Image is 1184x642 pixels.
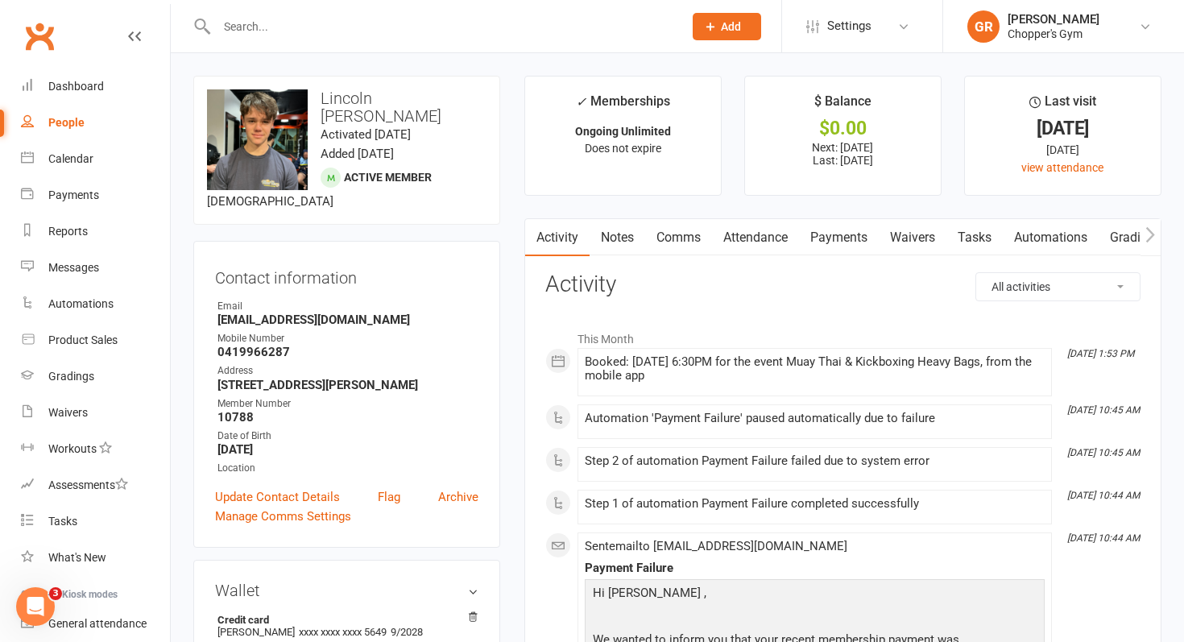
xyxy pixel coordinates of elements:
[19,16,60,56] a: Clubworx
[1067,532,1140,544] i: [DATE] 10:44 AM
[21,68,170,105] a: Dashboard
[215,487,340,507] a: Update Contact Details
[967,10,1000,43] div: GR
[217,442,478,457] strong: [DATE]
[585,355,1045,383] div: Booked: [DATE] 6:30PM for the event Muay Thai & Kickboxing Heavy Bags, from the mobile app
[585,454,1045,468] div: Step 2 of automation Payment Failure failed due to system error
[589,583,1041,607] p: Hi [PERSON_NAME] ,
[1067,404,1140,416] i: [DATE] 10:45 AM
[438,487,478,507] a: Archive
[391,626,423,638] span: 9/2028
[946,219,1003,256] a: Tasks
[48,80,104,93] div: Dashboard
[321,147,394,161] time: Added [DATE]
[585,561,1045,575] div: Payment Failure
[48,442,97,455] div: Workouts
[48,188,99,201] div: Payments
[207,89,308,190] img: image1750666899.png
[585,412,1045,425] div: Automation 'Payment Failure' paused automatically due to failure
[207,89,486,125] h3: Lincoln [PERSON_NAME]
[585,142,661,155] span: Does not expire
[814,91,871,120] div: $ Balance
[217,345,478,359] strong: 0419966287
[207,194,333,209] span: [DEMOGRAPHIC_DATA]
[760,120,926,137] div: $0.00
[217,461,478,476] div: Location
[49,587,62,600] span: 3
[48,478,128,491] div: Assessments
[721,20,741,33] span: Add
[827,8,871,44] span: Settings
[1067,348,1134,359] i: [DATE] 1:53 PM
[48,406,88,419] div: Waivers
[576,91,670,121] div: Memberships
[21,286,170,322] a: Automations
[545,322,1141,348] li: This Month
[217,299,478,314] div: Email
[48,261,99,274] div: Messages
[21,358,170,395] a: Gradings
[212,15,672,38] input: Search...
[576,94,586,110] i: ✓
[217,614,470,626] strong: Credit card
[215,611,478,640] li: [PERSON_NAME]
[48,551,106,564] div: What's New
[1008,27,1099,41] div: Chopper's Gym
[21,213,170,250] a: Reports
[525,219,590,256] a: Activity
[21,540,170,576] a: What's New
[21,431,170,467] a: Workouts
[21,503,170,540] a: Tasks
[217,410,478,425] strong: 10788
[979,141,1146,159] div: [DATE]
[693,13,761,40] button: Add
[21,467,170,503] a: Assessments
[585,497,1045,511] div: Step 1 of automation Payment Failure completed successfully
[1067,447,1140,458] i: [DATE] 10:45 AM
[1067,490,1140,501] i: [DATE] 10:44 AM
[760,141,926,167] p: Next: [DATE] Last: [DATE]
[217,313,478,327] strong: [EMAIL_ADDRESS][DOMAIN_NAME]
[645,219,712,256] a: Comms
[575,125,671,138] strong: Ongoing Unlimited
[799,219,879,256] a: Payments
[879,219,946,256] a: Waivers
[215,507,351,526] a: Manage Comms Settings
[215,582,478,599] h3: Wallet
[48,116,85,129] div: People
[21,250,170,286] a: Messages
[1008,12,1099,27] div: [PERSON_NAME]
[217,429,478,444] div: Date of Birth
[48,515,77,528] div: Tasks
[344,171,432,184] span: Active member
[215,263,478,287] h3: Contact information
[21,606,170,642] a: General attendance kiosk mode
[378,487,400,507] a: Flag
[48,152,93,165] div: Calendar
[21,322,170,358] a: Product Sales
[21,105,170,141] a: People
[585,539,847,553] span: Sent email to [EMAIL_ADDRESS][DOMAIN_NAME]
[321,127,411,142] time: Activated [DATE]
[1021,161,1103,174] a: view attendance
[21,395,170,431] a: Waivers
[48,225,88,238] div: Reports
[1029,91,1096,120] div: Last visit
[299,626,387,638] span: xxxx xxxx xxxx 5649
[979,120,1146,137] div: [DATE]
[48,617,147,630] div: General attendance
[21,141,170,177] a: Calendar
[16,587,55,626] iframe: Intercom live chat
[712,219,799,256] a: Attendance
[48,297,114,310] div: Automations
[590,219,645,256] a: Notes
[217,363,478,379] div: Address
[217,396,478,412] div: Member Number
[48,333,118,346] div: Product Sales
[545,272,1141,297] h3: Activity
[217,331,478,346] div: Mobile Number
[217,378,478,392] strong: [STREET_ADDRESS][PERSON_NAME]
[1003,219,1099,256] a: Automations
[21,177,170,213] a: Payments
[48,370,94,383] div: Gradings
